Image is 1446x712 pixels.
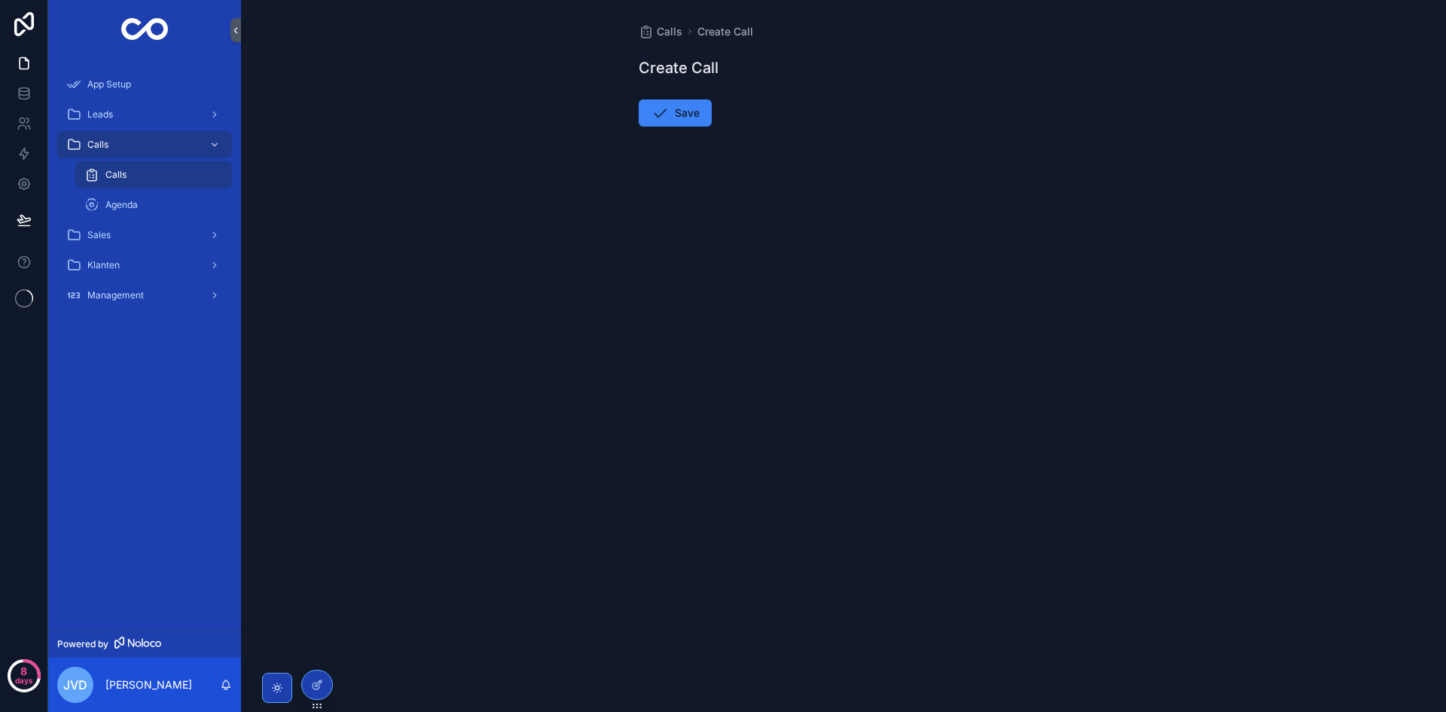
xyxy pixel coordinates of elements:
[105,199,138,211] span: Agenda
[639,57,718,78] h1: Create Call
[87,259,120,271] span: Klanten
[75,191,232,218] a: Agenda
[15,670,33,691] p: days
[48,630,241,658] a: Powered by
[57,222,232,249] a: Sales
[57,101,232,128] a: Leads
[697,24,753,39] a: Create Call
[20,664,27,679] p: 8
[57,252,232,279] a: Klanten
[57,131,232,158] a: Calls
[57,71,232,98] a: App Setup
[48,60,241,328] div: scrollable content
[105,677,192,692] p: [PERSON_NAME]
[63,676,87,694] span: jvd
[639,24,682,39] a: Calls
[121,18,169,42] img: App logo
[57,282,232,309] a: Management
[87,139,108,151] span: Calls
[657,24,682,39] span: Calls
[639,99,712,127] button: Save
[87,108,113,121] span: Leads
[57,638,108,650] span: Powered by
[87,78,131,90] span: App Setup
[87,289,144,301] span: Management
[105,169,127,181] span: Calls
[75,161,232,188] a: Calls
[87,229,111,241] span: Sales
